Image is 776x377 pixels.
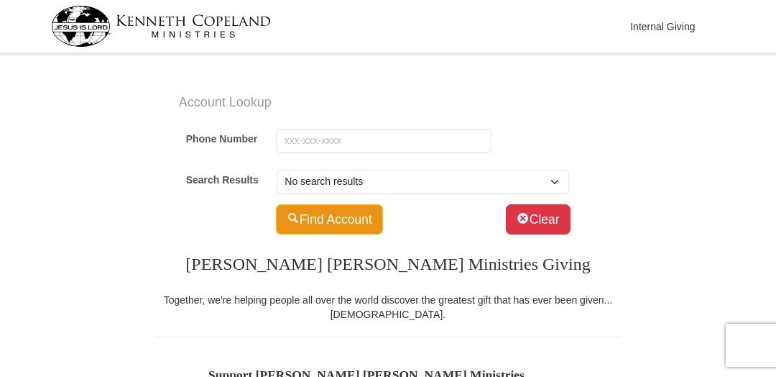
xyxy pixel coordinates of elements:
h3: [PERSON_NAME] [PERSON_NAME] Ministries Giving [154,240,622,293]
button: Find Account [276,204,383,235]
img: kcm-header-logo.svg [51,6,271,47]
div: Internal Giving [630,19,695,34]
label: Search Results [186,173,259,191]
label: Phone Number [186,132,258,150]
select: Default select example [277,170,569,194]
div: Together, we're helping people all over the world discover the greatest gift that has ever been g... [154,293,622,322]
button: Clear [506,204,571,235]
input: xxx-xxx-xxxx [276,129,491,153]
label: Account Lookup [168,94,315,112]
